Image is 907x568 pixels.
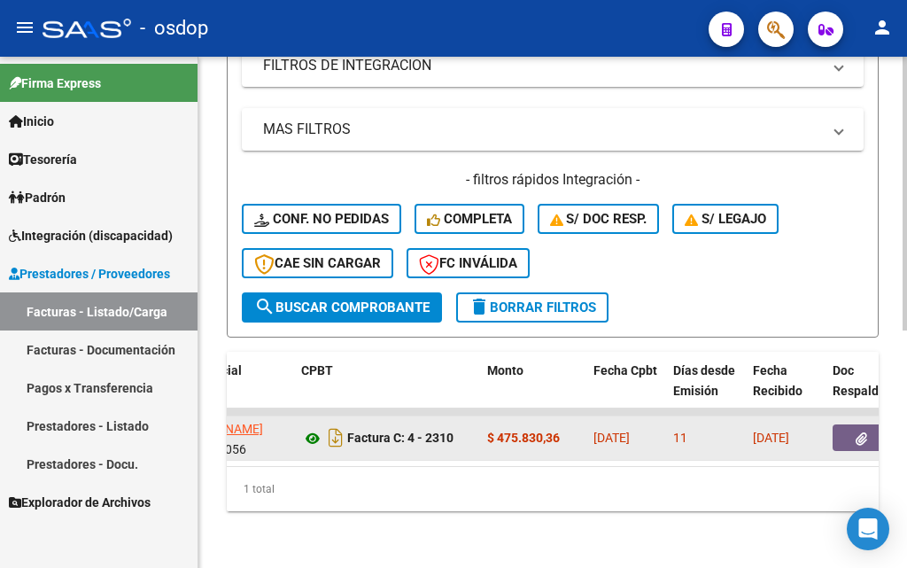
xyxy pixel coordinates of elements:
strong: $ 475.830,36 [487,431,560,445]
mat-panel-title: FILTROS DE INTEGRACION [263,56,821,75]
span: [DATE] [593,431,630,445]
span: Conf. no pedidas [254,211,389,227]
span: Integración (discapacidad) [9,226,173,245]
button: S/ Doc Resp. [538,204,660,234]
span: Días desde Emisión [673,363,735,398]
span: Monto [487,363,523,377]
strong: Factura C: 4 - 2310 [347,432,453,446]
i: Descargar documento [324,424,347,452]
span: CPBT [301,363,333,377]
mat-icon: delete [469,296,490,317]
mat-expansion-panel-header: FILTROS DE INTEGRACION [242,44,864,87]
span: 11 [673,431,687,445]
button: FC Inválida [407,248,530,278]
datatable-header-cell: Monto [480,352,586,430]
span: Inicio [9,112,54,131]
span: [DATE] [753,431,789,445]
button: CAE SIN CARGAR [242,248,393,278]
h4: - filtros rápidos Integración - [242,170,864,190]
span: S/ Doc Resp. [550,211,647,227]
span: Firma Express [9,74,101,93]
datatable-header-cell: Razón Social [161,352,294,430]
span: Fecha Recibido [753,363,802,398]
datatable-header-cell: CPBT [294,352,480,430]
mat-icon: menu [14,17,35,38]
span: Fecha Cpbt [593,363,657,377]
span: Explorador de Archivos [9,493,151,512]
div: Open Intercom Messenger [847,508,889,550]
datatable-header-cell: Fecha Recibido [746,352,826,430]
span: Completa [427,211,512,227]
datatable-header-cell: Días desde Emisión [666,352,746,430]
span: CAE SIN CARGAR [254,255,381,271]
span: - osdop [140,9,208,48]
span: S/ legajo [685,211,766,227]
button: S/ legajo [672,204,779,234]
span: FC Inválida [419,255,517,271]
span: Buscar Comprobante [254,300,430,315]
span: Prestadores / Proveedores [9,264,170,284]
mat-expansion-panel-header: MAS FILTROS [242,108,864,151]
mat-panel-title: MAS FILTROS [263,120,821,139]
span: Padrón [9,188,66,207]
button: Buscar Comprobante [242,292,442,323]
span: Tesorería [9,150,77,169]
mat-icon: person [872,17,893,38]
datatable-header-cell: Fecha Cpbt [586,352,666,430]
div: 27139841056 [168,419,287,456]
span: Borrar Filtros [469,300,596,315]
button: Conf. no pedidas [242,204,401,234]
button: Completa [415,204,524,234]
div: 1 total [227,467,879,511]
mat-icon: search [254,296,275,317]
button: Borrar Filtros [456,292,609,323]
